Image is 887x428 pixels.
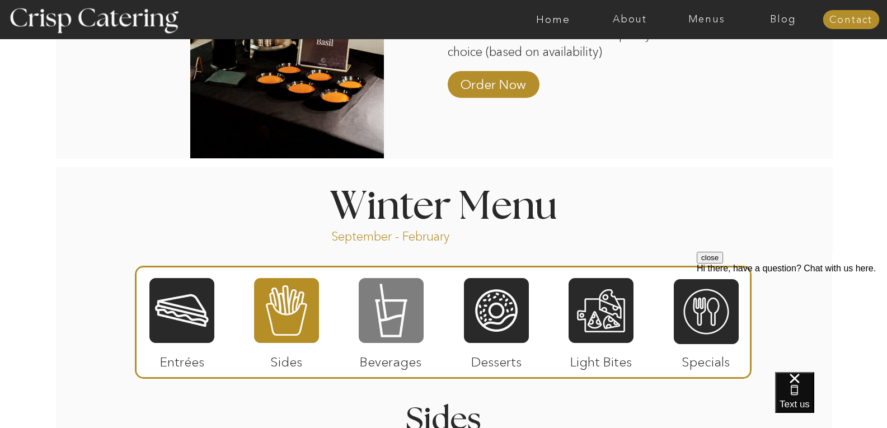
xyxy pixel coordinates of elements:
a: About [592,14,668,25]
a: Menus [668,14,745,25]
iframe: podium webchat widget prompt [697,252,887,386]
p: Entrées [145,343,219,375]
p: Sides [249,343,323,375]
a: Home [515,14,592,25]
h2: Sides [389,404,499,426]
p: September - February [331,228,485,241]
a: Order Now [456,65,531,98]
p: Specials [669,343,743,375]
a: Blog [745,14,822,25]
h1: Winter Menu [288,187,599,220]
iframe: podium webchat widget bubble [775,372,887,428]
p: Beverages [354,343,428,375]
a: Contact [823,15,879,26]
p: Light Bites [564,343,639,375]
p: Desserts [459,343,534,375]
p: Jalepeño Popper and Classic Grilled Cheese served with warm Seasonal Soup of your choice (based o... [448,9,688,59]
